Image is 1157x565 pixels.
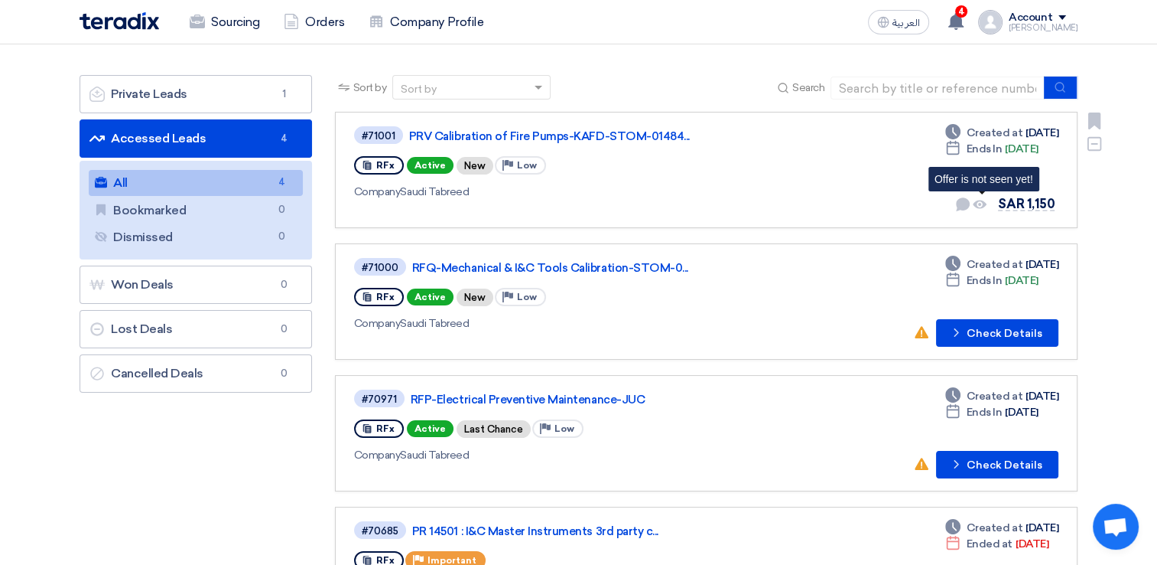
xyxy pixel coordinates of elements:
span: Active [407,420,453,437]
span: RFx [376,292,395,302]
div: Last Chance [457,420,531,438]
span: العربية [892,18,920,28]
span: 0 [275,322,293,337]
div: [DATE] [945,404,1038,420]
div: [DATE] [945,520,1058,536]
div: Saudi Tabreed [354,447,796,463]
button: العربية [868,10,929,34]
span: Ends In [967,273,1003,289]
div: Offer is not seen yet! [934,173,1033,185]
span: 0 [272,229,291,245]
a: Sourcing [177,5,271,39]
div: New [457,289,493,306]
a: All [89,170,303,196]
a: Cancelled Deals0 [80,354,312,393]
span: Search [792,80,824,96]
span: Company [354,449,401,462]
div: [DATE] [945,536,1048,552]
a: Dismissed [89,224,303,250]
span: 4 [275,131,293,146]
a: RFP-Electrical Preventive Maintenance-JUC [411,393,793,407]
span: Ends In [967,404,1003,420]
span: Created at [967,388,1022,404]
a: Company Profile [356,5,496,39]
span: 0 [275,277,293,292]
span: SAR 1,150 [998,197,1055,211]
a: RFQ-Mechanical & I&C Tools Calibration-STOM-0... [412,261,795,275]
span: Sort by [353,80,387,96]
div: #70971 [362,394,397,404]
span: Active [407,289,453,305]
span: Created at [967,125,1022,141]
span: Low [517,292,537,302]
div: Sort by [401,81,437,97]
div: [DATE] [945,125,1058,141]
a: Bookmarked [89,198,303,224]
span: Ends In [967,141,1003,157]
div: [DATE] [945,273,1038,289]
img: profile_test.png [978,10,1003,34]
img: Teradix logo [80,12,159,30]
div: #71001 [362,131,395,141]
span: RFx [376,423,395,434]
a: Accessed Leads4 [80,119,312,158]
span: Created at [967,256,1022,273]
a: Won Deals0 [80,266,312,304]
a: Lost Deals0 [80,310,312,348]
div: [PERSON_NAME] [1009,24,1077,32]
span: 0 [275,366,293,381]
a: Private Leads1 [80,75,312,113]
input: Search by title or reference number [830,77,1045,100]
span: Low [517,160,537,171]
span: 4 [272,175,291,191]
span: Created at [967,520,1022,536]
a: PRV Calibration of Fire Pumps-KAFD-STOM-01484... [409,129,791,143]
span: 1 [275,87,293,102]
span: Company [354,185,401,198]
a: Orders [271,5,356,39]
span: Low [554,423,574,434]
span: 4 [955,5,967,18]
div: [DATE] [945,388,1058,404]
button: Check Details [936,319,1058,347]
span: Company [354,317,401,330]
a: Open chat [1093,504,1139,550]
button: Check Details [936,451,1058,478]
div: #70685 [362,526,398,536]
div: Saudi Tabreed [354,184,795,200]
span: Ended at [967,536,1012,552]
div: Account [1009,11,1052,24]
div: #71000 [362,263,398,273]
a: PR 14501 : I&C Master Instruments 3rd party c... [412,524,795,538]
div: [DATE] [945,256,1058,273]
div: New [457,157,493,175]
span: RFx [376,160,395,171]
span: 0 [272,202,291,218]
div: Saudi Tabreed [354,315,798,331]
div: [DATE] [945,141,1038,157]
span: Active [407,157,453,174]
